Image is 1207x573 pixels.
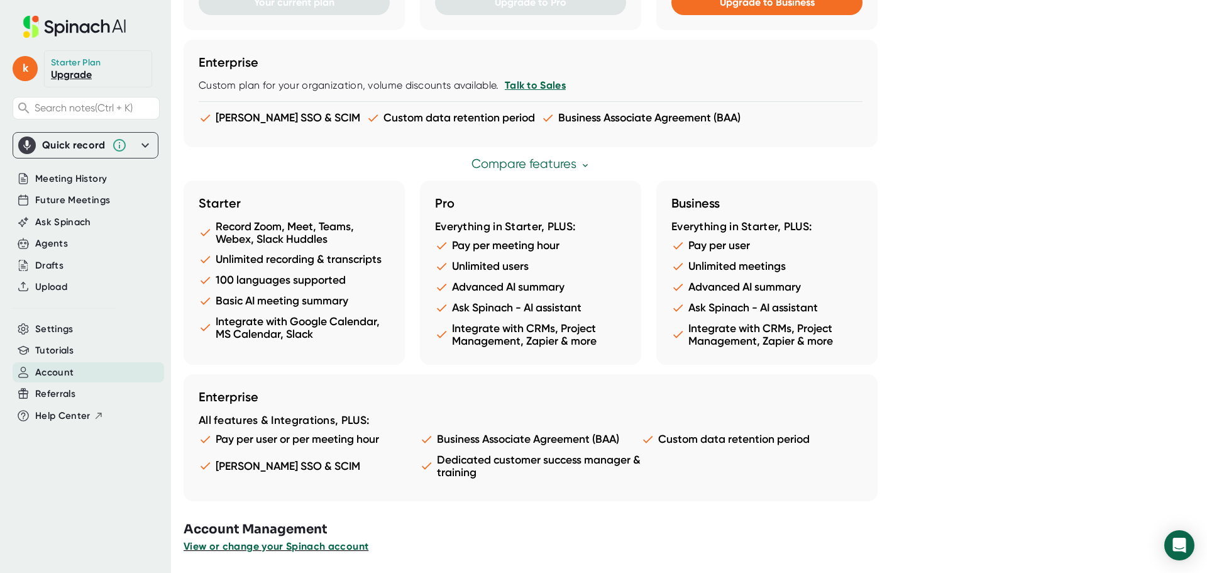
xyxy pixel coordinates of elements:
li: Unlimited users [435,260,626,273]
span: View or change your Spinach account [184,540,368,552]
button: Meeting History [35,172,107,186]
button: Drafts [35,259,63,273]
button: Settings [35,322,74,337]
li: Unlimited meetings [671,260,863,273]
span: k [13,56,38,81]
h3: Enterprise [199,55,863,70]
li: Custom data retention period [641,433,863,446]
li: Basic AI meeting summary [199,294,390,308]
li: Business Associate Agreement (BAA) [420,433,641,446]
a: Talk to Sales [505,79,566,91]
li: Advanced AI summary [435,281,626,294]
h3: Enterprise [199,389,863,404]
li: Ask Spinach - AI assistant [671,301,863,314]
li: Integrate with CRMs, Project Management, Zapier & more [671,322,863,347]
li: [PERSON_NAME] SSO & SCIM [199,111,360,125]
a: Compare features [471,157,590,171]
h3: Pro [435,196,626,211]
span: Help Center [35,409,91,423]
li: 100 languages supported [199,274,390,287]
div: Everything in Starter, PLUS: [435,220,626,234]
li: Pay per user or per meeting hour [199,433,420,446]
li: Business Associate Agreement (BAA) [541,111,741,125]
a: Upgrade [51,69,92,81]
div: Quick record [18,133,153,158]
button: Help Center [35,409,104,423]
div: All features & Integrations, PLUS: [199,414,863,428]
button: Upload [35,280,67,294]
li: Dedicated customer success manager & training [420,453,641,479]
li: Pay per meeting hour [435,239,626,252]
button: Future Meetings [35,193,110,208]
button: Account [35,365,74,380]
span: Search notes (Ctrl + K) [35,102,133,114]
button: Referrals [35,387,75,401]
li: Ask Spinach - AI assistant [435,301,626,314]
h3: Business [671,196,863,211]
li: Custom data retention period [367,111,535,125]
li: [PERSON_NAME] SSO & SCIM [199,453,420,479]
li: Record Zoom, Meet, Teams, Webex, Slack Huddles [199,220,390,245]
div: Quick record [42,139,106,152]
li: Unlimited recording & transcripts [199,253,390,266]
div: Open Intercom Messenger [1164,530,1194,560]
h3: Starter [199,196,390,211]
li: Advanced AI summary [671,281,863,294]
button: Agents [35,236,68,251]
button: View or change your Spinach account [184,539,368,554]
li: Integrate with Google Calendar, MS Calendar, Slack [199,315,390,340]
h3: Account Management [184,520,1207,539]
li: Pay per user [671,239,863,252]
div: Everything in Starter, PLUS: [671,220,863,234]
div: Starter Plan [51,57,101,69]
div: Custom plan for your organization, volume discounts available. [199,79,863,92]
li: Integrate with CRMs, Project Management, Zapier & more [435,322,626,347]
button: Tutorials [35,343,74,358]
button: Ask Spinach [35,215,91,230]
